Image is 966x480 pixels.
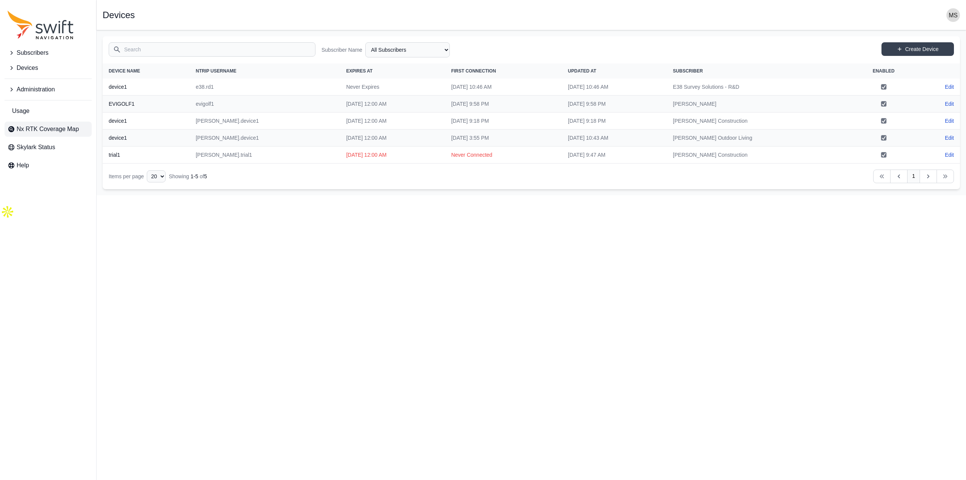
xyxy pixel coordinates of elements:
[5,45,92,60] button: Subscribers
[190,130,340,147] td: [PERSON_NAME].device1
[850,63,918,79] th: Enabled
[346,68,372,74] span: Expires At
[945,134,954,142] a: Edit
[945,117,954,125] a: Edit
[340,130,445,147] td: [DATE] 12:00 AM
[5,140,92,155] a: Skylark Status
[17,143,55,152] span: Skylark Status
[17,85,55,94] span: Administration
[340,96,445,113] td: [DATE] 12:00 AM
[445,79,562,96] td: [DATE] 10:46 AM
[17,125,79,134] span: Nx RTK Coverage Map
[190,63,340,79] th: NTRIP Username
[562,96,667,113] td: [DATE] 9:58 PM
[945,151,954,159] a: Edit
[445,113,562,130] td: [DATE] 9:18 PM
[568,68,596,74] span: Updated At
[190,113,340,130] td: [PERSON_NAME].device1
[562,147,667,164] td: [DATE] 9:47 AM
[946,8,960,22] img: user photo
[109,173,144,179] span: Items per page
[17,63,38,73] span: Devices
[103,164,960,189] nav: Table navigation
[103,79,190,96] th: device1
[451,68,496,74] span: First Connection
[190,79,340,96] td: e38.rd1
[190,147,340,164] td: [PERSON_NAME].trial1
[340,113,445,130] td: [DATE] 12:00 AM
[445,147,562,164] td: Never Connected
[103,147,190,164] th: trial1
[667,130,849,147] td: [PERSON_NAME] Outdoor Living
[103,63,190,79] th: Device Name
[103,96,190,113] th: EVIGOLF1
[191,173,198,179] span: 1 - 5
[907,170,920,183] a: 1
[562,130,667,147] td: [DATE] 10:43 AM
[103,130,190,147] th: device1
[445,130,562,147] td: [DATE] 3:55 PM
[17,161,29,170] span: Help
[562,113,667,130] td: [DATE] 9:18 PM
[365,42,450,57] select: Subscriber
[5,60,92,76] button: Devices
[667,113,849,130] td: [PERSON_NAME] Construction
[103,11,135,20] h1: Devices
[5,82,92,97] button: Administration
[667,147,849,164] td: [PERSON_NAME] Construction
[321,46,362,54] label: Subscriber Name
[103,113,190,130] th: device1
[445,96,562,113] td: [DATE] 9:58 PM
[667,96,849,113] td: [PERSON_NAME]
[5,122,92,137] a: Nx RTK Coverage Map
[667,79,849,96] td: E38 Survey Solutions - R&D
[945,83,954,91] a: Edit
[169,173,207,180] div: Showing of
[204,173,207,179] span: 5
[562,79,667,96] td: [DATE] 10:46 AM
[881,42,954,56] a: Create Device
[17,48,48,57] span: Subscribers
[12,106,29,116] span: Usage
[190,96,340,113] td: evigolf1
[340,147,445,164] td: [DATE] 12:00 AM
[5,103,92,119] a: Usage
[945,100,954,108] a: Edit
[109,42,315,57] input: Search
[5,158,92,173] a: Help
[147,170,166,182] select: Display Limit
[667,63,849,79] th: Subscriber
[340,79,445,96] td: Never Expires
